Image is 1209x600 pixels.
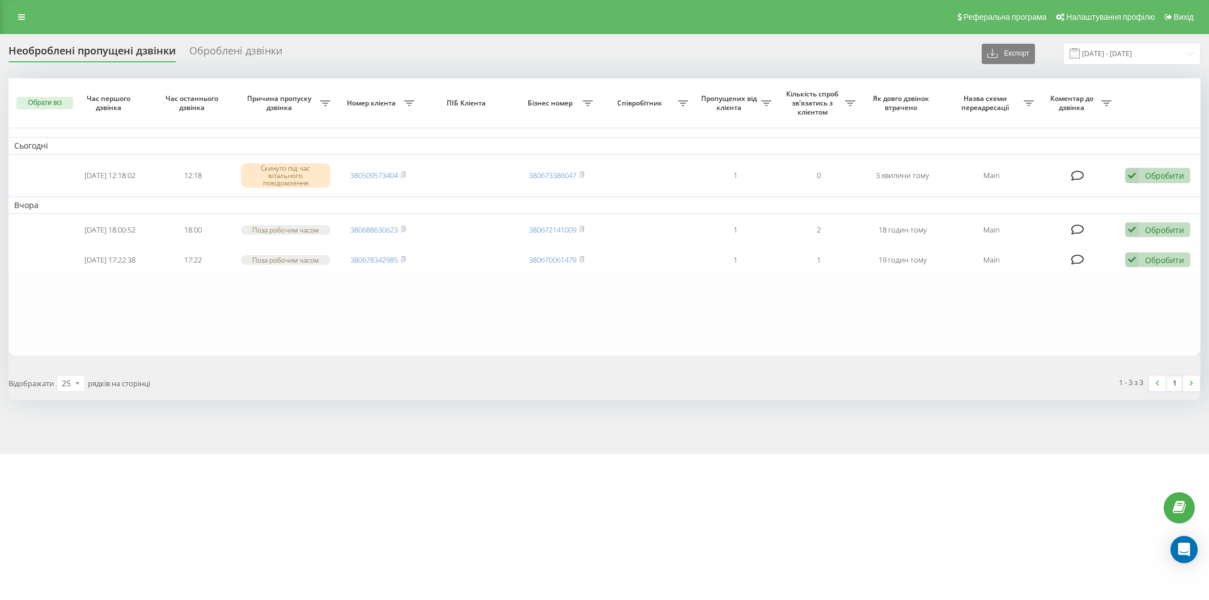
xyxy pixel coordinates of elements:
[342,99,404,108] span: Номер клієнта
[189,45,282,62] div: Оброблені дзвінки
[68,246,151,274] td: [DATE] 17:22:38
[1174,12,1194,22] span: Вихід
[241,163,330,188] div: Скинуто під час вітального повідомлення
[9,45,176,62] div: Необроблені пропущені дзвінки
[964,12,1047,22] span: Реферальна програма
[350,255,398,265] a: 380678342985
[1145,170,1184,181] div: Обробити
[350,225,398,235] a: 380688630623
[529,225,576,235] a: 380672141009
[1066,12,1155,22] span: Налаштування профілю
[861,157,944,195] td: 3 хвилини тому
[78,94,142,112] span: Час першого дзвінка
[9,137,1200,154] td: Сьогодні
[241,225,330,235] div: Поза робочим часом
[529,255,576,265] a: 380670061479
[9,197,1200,214] td: Вчора
[694,216,777,244] td: 1
[350,170,398,180] a: 380509573404
[62,378,71,389] div: 25
[861,246,944,274] td: 19 годин тому
[694,246,777,274] td: 1
[1170,536,1198,563] div: Open Intercom Messenger
[1119,377,1143,388] div: 1 - 3 з 3
[1145,225,1184,235] div: Обробити
[151,157,235,195] td: 12:18
[68,216,151,244] td: [DATE] 18:00:52
[88,378,150,388] span: рядків на сторінці
[151,246,235,274] td: 17:22
[1166,375,1183,391] a: 1
[944,157,1040,195] td: Main
[870,94,935,112] span: Як довго дзвінок втрачено
[777,157,860,195] td: 0
[430,99,505,108] span: ПІБ Клієнта
[241,255,330,265] div: Поза робочим часом
[861,216,944,244] td: 18 годин тому
[529,170,576,180] a: 380673386047
[1145,255,1184,265] div: Обробити
[783,90,845,116] span: Кількість спроб зв'язатись з клієнтом
[950,94,1024,112] span: Назва схеми переадресації
[16,97,73,109] button: Обрати всі
[151,216,235,244] td: 18:00
[777,216,860,244] td: 2
[944,246,1040,274] td: Main
[68,157,151,195] td: [DATE] 12:18:02
[982,44,1035,64] button: Експорт
[944,216,1040,244] td: Main
[1045,94,1101,112] span: Коментар до дзвінка
[161,94,226,112] span: Час останнього дзвінка
[9,378,54,388] span: Відображати
[699,94,761,112] span: Пропущених від клієнта
[604,99,678,108] span: Співробітник
[241,94,321,112] span: Причина пропуску дзвінка
[521,99,583,108] span: Бізнес номер
[777,246,860,274] td: 1
[694,157,777,195] td: 1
